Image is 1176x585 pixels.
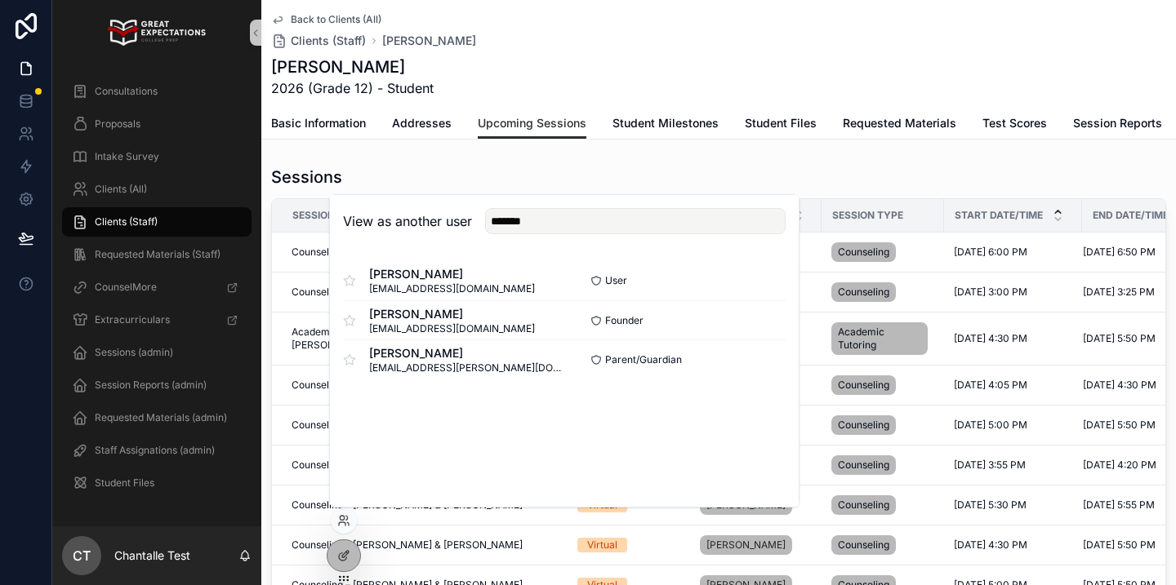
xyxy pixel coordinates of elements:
[838,286,889,299] span: Counseling
[587,538,617,552] div: Virtual
[369,266,535,282] span: [PERSON_NAME]
[62,305,252,335] a: Extracurriculars
[271,55,434,78] h1: [PERSON_NAME]
[1083,419,1156,432] span: [DATE] 5:50 PM
[343,211,472,231] h2: View as another user
[95,117,140,131] span: Proposals
[1083,286,1155,299] span: [DATE] 3:25 PM
[62,338,252,367] a: Sessions (admin)
[1073,115,1162,131] span: Session Reports
[95,215,158,228] span: Clients (Staff)
[1083,499,1155,512] span: [DATE] 5:55 PM
[954,379,1027,392] span: [DATE] 4:05 PM
[292,326,558,352] span: Academic Tutoring – [PERSON_NAME] & [PERSON_NAME]
[392,109,452,141] a: Addresses
[114,547,190,564] p: Chantalle Test
[292,209,367,222] span: Session Name
[62,175,252,204] a: Clients (All)
[843,115,956,131] span: Requested Materials
[291,13,381,26] span: Back to Clients (All)
[95,476,154,490] span: Student Files
[271,166,342,188] h1: Sessions
[292,246,523,259] span: Counseling – [PERSON_NAME] & [PERSON_NAME]
[95,444,215,457] span: Staff Assignations (admin)
[838,326,921,352] span: Academic Tutoring
[95,313,170,326] span: Extracurriculars
[292,459,523,472] span: Counseling – [PERSON_NAME] & [PERSON_NAME]
[954,499,1027,512] span: [DATE] 5:30 PM
[292,538,523,552] span: Counseling – [PERSON_NAME] & [PERSON_NAME]
[62,77,252,106] a: Consultations
[605,314,644,327] span: Founder
[612,115,719,131] span: Student Milestones
[62,142,252,171] a: Intake Survey
[95,411,227,424] span: Requested Materials (admin)
[62,109,252,139] a: Proposals
[95,150,159,163] span: Intake Survey
[95,85,158,98] span: Consultations
[271,13,381,26] a: Back to Clients (All)
[982,109,1047,141] a: Test Scores
[271,78,434,98] span: 2026 (Grade 12) - Student
[369,282,535,295] span: [EMAIL_ADDRESS][DOMAIN_NAME]
[838,499,889,512] span: Counseling
[382,33,476,49] a: [PERSON_NAME]
[369,361,564,374] span: [EMAIL_ADDRESS][PERSON_NAME][DOMAIN_NAME]
[1083,538,1156,552] span: [DATE] 5:50 PM
[292,419,523,432] span: Counseling – [PERSON_NAME] & [PERSON_NAME]
[955,209,1043,222] span: Start Date/Time
[52,65,261,519] div: scrollable content
[1093,209,1169,222] span: End Date/Time
[843,109,956,141] a: Requested Materials
[605,274,627,287] span: User
[838,419,889,432] span: Counseling
[706,538,786,552] span: [PERSON_NAME]
[62,240,252,269] a: Requested Materials (Staff)
[745,115,817,131] span: Student Files
[954,459,1026,472] span: [DATE] 3:55 PM
[1083,459,1156,472] span: [DATE] 4:20 PM
[838,459,889,472] span: Counseling
[838,538,889,552] span: Counseling
[1083,332,1156,345] span: [DATE] 5:50 PM
[1083,379,1156,392] span: [DATE] 4:30 PM
[838,379,889,392] span: Counseling
[1073,109,1162,141] a: Session Reports
[838,246,889,259] span: Counseling
[62,273,252,302] a: CounselMore
[292,286,523,299] span: Counseling – [PERSON_NAME] & [PERSON_NAME]
[62,436,252,465] a: Staff Assignations (admin)
[832,209,903,222] span: Session Type
[478,115,586,131] span: Upcoming Sessions
[745,109,817,141] a: Student Files
[271,115,366,131] span: Basic Information
[95,281,157,294] span: CounselMore
[291,33,366,49] span: Clients (Staff)
[95,248,220,261] span: Requested Materials (Staff)
[73,546,91,565] span: CT
[478,109,586,140] a: Upcoming Sessions
[954,419,1027,432] span: [DATE] 5:00 PM
[369,345,564,361] span: [PERSON_NAME]
[954,332,1027,345] span: [DATE] 4:30 PM
[605,353,682,366] span: Parent/Guardian
[369,322,535,335] span: [EMAIL_ADDRESS][DOMAIN_NAME]
[95,379,207,392] span: Session Reports (admin)
[392,115,452,131] span: Addresses
[95,346,173,359] span: Sessions (admin)
[1083,246,1156,259] span: [DATE] 6:50 PM
[95,183,147,196] span: Clients (All)
[62,370,252,400] a: Session Reports (admin)
[62,403,252,432] a: Requested Materials (admin)
[954,286,1027,299] span: [DATE] 3:00 PM
[954,246,1027,259] span: [DATE] 6:00 PM
[612,109,719,141] a: Student Milestones
[292,379,523,392] span: Counseling – [PERSON_NAME] & [PERSON_NAME]
[292,499,523,512] span: Counseling – [PERSON_NAME] & [PERSON_NAME]
[271,33,366,49] a: Clients (Staff)
[954,538,1027,552] span: [DATE] 4:30 PM
[982,115,1047,131] span: Test Scores
[271,109,366,141] a: Basic Information
[369,306,535,322] span: [PERSON_NAME]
